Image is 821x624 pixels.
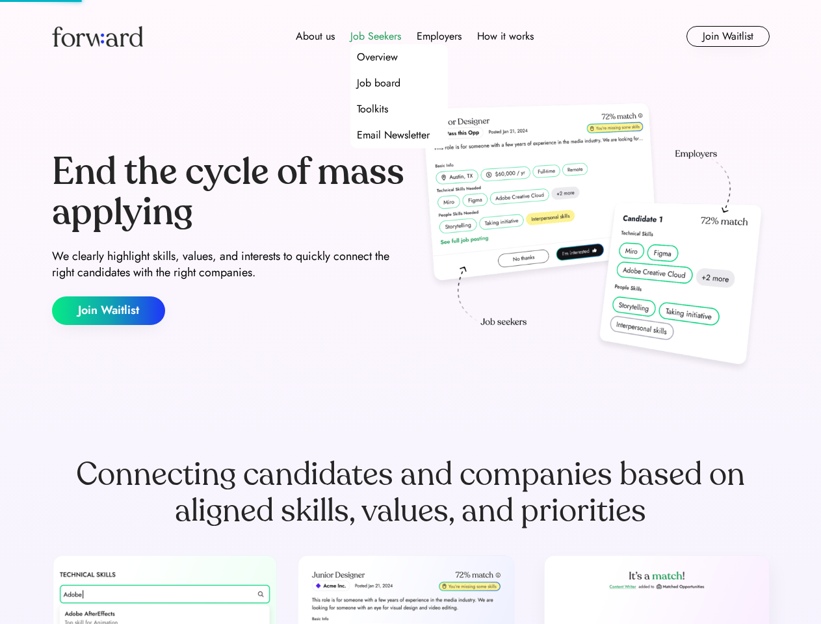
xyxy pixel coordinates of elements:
[686,26,770,47] button: Join Waitlist
[296,29,335,44] div: About us
[477,29,534,44] div: How it works
[417,29,462,44] div: Employers
[350,29,401,44] div: Job Seekers
[357,49,398,65] div: Overview
[357,75,400,91] div: Job board
[357,127,430,143] div: Email Newsletter
[52,26,143,47] img: Forward logo
[416,99,770,378] img: hero-image.png
[52,152,406,232] div: End the cycle of mass applying
[52,248,406,281] div: We clearly highlight skills, values, and interests to quickly connect the right candidates with t...
[357,101,388,117] div: Toolkits
[52,456,770,529] div: Connecting candidates and companies based on aligned skills, values, and priorities
[52,296,165,325] button: Join Waitlist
